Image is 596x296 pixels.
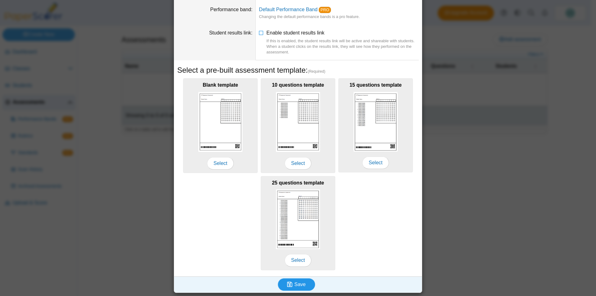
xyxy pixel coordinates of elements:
img: scan_sheet_10_questions.png [276,92,320,152]
div: If this is enabled, the student results link will be active and shareable with students. When a s... [266,38,419,55]
button: Save [278,278,315,291]
img: scan_sheet_15_questions.png [354,92,398,152]
label: Performance band [210,7,252,12]
span: Save [294,282,305,287]
b: 10 questions template [272,82,324,88]
label: Student results link [209,30,253,35]
span: Select [285,157,311,170]
img: scan_sheet_25_questions.png [276,189,320,249]
img: scan_sheet_blank.png [198,92,242,152]
span: Select [207,157,234,170]
b: 15 questions template [350,82,402,88]
a: Default Performance Band [259,7,318,12]
b: 25 questions template [272,180,324,185]
span: (Required) [308,69,325,74]
h5: Select a pre-built assessment template: [177,65,419,75]
span: Select [362,157,389,169]
span: Select [285,254,311,266]
b: Blank template [203,82,238,88]
span: Enable student results link [266,30,419,55]
small: Changing the default performance bands is a pro feature. [259,14,359,19]
a: PRO [319,7,331,13]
